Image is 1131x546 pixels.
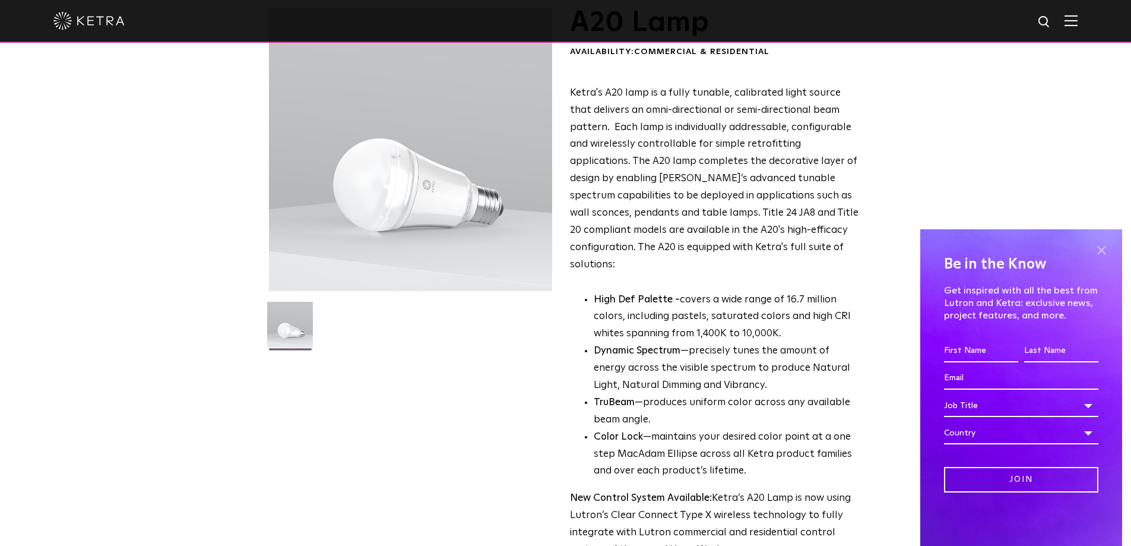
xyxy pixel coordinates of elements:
[594,343,859,394] li: —precisely tunes the amount of energy across the visible spectrum to produce Natural Light, Natur...
[570,46,859,58] div: Availability:
[1065,15,1078,26] img: Hamburger%20Nav.svg
[944,253,1098,276] h4: Be in the Know
[594,429,859,481] li: —maintains your desired color point at a one step MacAdam Ellipse across all Ketra product famili...
[944,285,1098,321] p: Get inspired with all the best from Lutron and Ketra: exclusive news, project features, and more.
[634,48,769,56] span: Commercial & Residential
[594,295,680,305] strong: High Def Palette -
[594,394,859,429] li: —produces uniform color across any available beam angle.
[594,346,680,356] strong: Dynamic Spectrum
[570,88,858,270] span: Ketra's A20 lamp is a fully tunable, calibrated light source that delivers an omni-directional or...
[594,292,859,343] p: covers a wide range of 16.7 million colors, including pastels, saturated colors and high CRI whit...
[944,422,1098,444] div: Country
[1037,15,1052,30] img: search icon
[53,12,125,30] img: ketra-logo-2019-white
[944,394,1098,417] div: Job Title
[944,367,1098,390] input: Email
[267,302,313,356] img: A20-Lamp-2021-Web-Square
[944,340,1018,362] input: First Name
[594,432,643,442] strong: Color Lock
[1024,340,1098,362] input: Last Name
[944,467,1098,493] input: Join
[594,397,635,408] strong: TruBeam
[570,493,712,503] strong: New Control System Available:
